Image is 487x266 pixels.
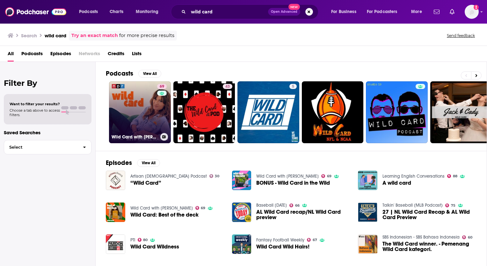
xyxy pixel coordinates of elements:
a: Podcasts [21,48,43,62]
div: Search podcasts, credits, & more... [177,4,324,19]
a: Lists [132,48,142,62]
span: More [411,7,422,16]
a: Credits [108,48,124,62]
button: Show profile menu [465,5,479,19]
button: open menu [327,7,364,17]
button: Select [4,140,91,154]
a: Wild Card Wild Hairs! [232,234,251,254]
img: 27 | NL Wild Card Recap & AL Wild Card Preview [358,203,377,222]
a: PTI [130,237,135,243]
img: Podchaser - Follow, Share and Rate Podcasts [5,6,66,18]
img: A wild card [358,171,377,190]
img: “Wild Card” [106,171,125,190]
a: 5 [289,84,297,89]
span: Want to filter your results? [10,102,60,106]
a: 69 [321,174,331,178]
a: The Wild Card winner. - Pemenang Wild Card kategori. [382,241,476,252]
a: 43 [173,81,235,143]
a: Show notifications dropdown [447,6,457,17]
span: 75 [451,204,455,207]
span: 66 [295,204,300,207]
h3: wild card [45,33,66,39]
span: Select [4,145,78,149]
button: open menu [363,7,407,17]
a: Wild Card with Rachel Martin [130,205,193,211]
span: Logged in as gbrussel [465,5,479,19]
img: The Wild Card winner. - Pemenang Wild Card kategori. [358,234,377,254]
h3: Wild Card with [PERSON_NAME] [112,134,158,140]
span: Open Advanced [271,10,297,13]
a: Fantasy Football Weekly [256,237,304,243]
a: A wild card [382,180,411,186]
p: Saved Searches [4,129,91,136]
a: Episodes [50,48,71,62]
span: Wild Card: Best of the deck [130,212,199,218]
img: AL Wild Card recap/NL Wild Card preview [232,203,251,222]
img: User Profile [465,5,479,19]
a: Charts [105,7,127,17]
a: 80 [138,238,148,242]
img: BONUS - Wild Card in the Wild [232,171,251,190]
a: BONUS - Wild Card in the Wild [256,180,330,186]
a: 69 [195,206,206,210]
span: Podcasts [79,7,98,16]
button: open menu [75,7,106,17]
a: AL Wild Card recap/NL Wild Card preview [256,209,350,220]
button: open menu [131,7,167,17]
button: Open AdvancedNew [268,8,300,16]
span: For Business [331,7,356,16]
a: Wild Card Wildness [130,244,179,249]
h2: Filter By [4,78,91,88]
span: Charts [110,7,123,16]
img: Wild Card: Best of the deck [106,203,125,222]
a: 43 [223,84,232,89]
span: 5 [292,84,294,90]
button: View All [137,159,160,167]
a: PodcastsView All [106,70,161,78]
a: 27 | NL Wild Card Recap & AL Wild Card Preview [382,209,476,220]
a: 69 [157,84,167,89]
span: for more precise results [119,32,174,39]
span: For Podcasters [367,7,397,16]
a: Learning English Conversations [382,174,445,179]
a: 30 [209,174,220,178]
button: View All [138,70,161,78]
h2: Podcasts [106,70,133,78]
span: 30 [215,175,219,178]
a: All [8,48,14,62]
span: Monitoring [136,7,158,16]
h2: Episodes [106,159,132,167]
a: “Wild Card” [130,180,161,186]
a: SBS Indonesian - SBS Bahasa Indonesia [382,234,460,240]
a: Wild Card Wild Hairs! [256,244,309,249]
a: 75 [445,203,455,207]
a: 88 [447,174,457,178]
span: New [288,4,300,10]
span: 88 [453,175,457,178]
a: 5 [237,81,299,143]
h3: Search [21,33,37,39]
a: Baseball Today [256,203,287,208]
span: 69 [160,84,164,90]
button: open menu [407,7,430,17]
a: Try an exact match [71,32,118,39]
span: 69 [327,175,331,178]
span: 69 [201,207,205,210]
img: Wild Card Wildness [106,234,125,254]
